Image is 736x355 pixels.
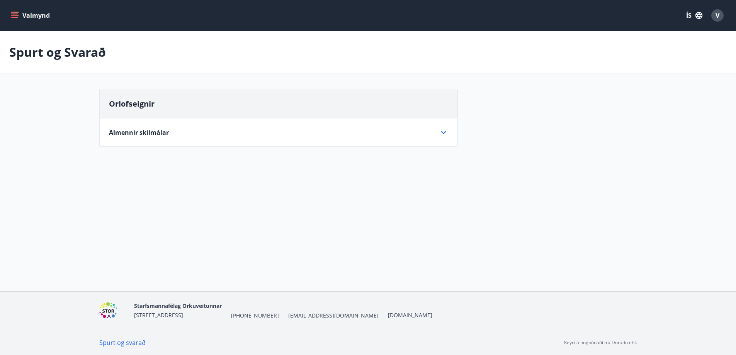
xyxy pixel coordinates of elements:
button: ÍS [682,8,707,22]
a: [DOMAIN_NAME] [388,311,432,319]
span: Orlofseignir [109,99,155,109]
span: [EMAIL_ADDRESS][DOMAIN_NAME] [288,312,379,319]
span: Almennir skilmálar [109,128,169,137]
button: V [708,6,727,25]
span: [PHONE_NUMBER] [231,312,279,319]
p: Spurt og Svarað [9,44,106,61]
span: V [716,11,719,20]
img: 6gDcfMXiVBXXG0H6U6eM60D7nPrsl9g1x4qDF8XG.png [99,302,128,319]
button: menu [9,8,53,22]
span: [STREET_ADDRESS] [134,311,183,319]
a: Spurt og svarað [99,338,146,347]
p: Keyrt á hugbúnaði frá Dorado ehf. [564,339,637,346]
div: Almennir skilmálar [109,128,448,137]
span: Starfsmannafélag Orkuveitunnar [134,302,222,309]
